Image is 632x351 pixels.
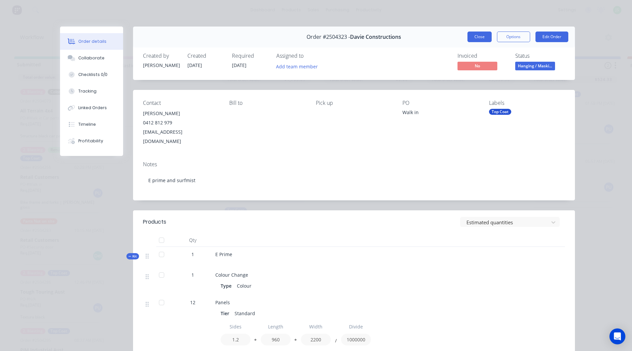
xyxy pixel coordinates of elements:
div: [EMAIL_ADDRESS][DOMAIN_NAME] [143,127,219,146]
div: Order details [78,38,106,44]
div: Tier [221,309,232,318]
span: 1 [191,251,194,258]
div: Contact [143,100,219,106]
div: Required [232,53,268,59]
div: Walk in [402,109,478,118]
span: Colour Change [215,272,248,278]
input: Label [301,321,331,332]
div: Profitability [78,138,103,144]
span: [DATE] [232,62,246,68]
span: Davie Constructions [350,34,401,40]
button: Add team member [272,62,321,71]
div: Bill to [229,100,305,106]
span: Panels [215,299,230,306]
div: [PERSON_NAME]0412 812 979[EMAIL_ADDRESS][DOMAIN_NAME] [143,109,219,146]
div: Tracking [78,88,97,94]
input: Value [341,334,371,345]
div: Collaborate [78,55,105,61]
div: Created by [143,53,179,59]
span: No [457,62,497,70]
div: Standard [232,309,258,318]
button: Collaborate [60,50,123,66]
div: Colour [234,281,254,291]
span: 1 [191,271,194,278]
input: Value [221,334,250,345]
div: Open Intercom Messenger [609,328,625,344]
span: Hanging / Maski... [515,62,555,70]
button: Edit Order [535,32,568,42]
div: Labels [489,100,565,106]
div: [PERSON_NAME] [143,109,219,118]
div: Checklists 0/0 [78,72,107,78]
div: E prime and surfmist [143,170,565,190]
div: Pick up [316,100,392,106]
button: Timeline [60,116,123,133]
div: Invoiced [457,53,507,59]
div: Linked Orders [78,105,107,111]
div: [PERSON_NAME] [143,62,179,69]
button: Kit [126,253,139,259]
div: Assigned to [276,53,343,59]
div: 0412 812 979 [143,118,219,127]
span: E Prime [215,251,232,257]
div: Qty [173,234,213,247]
span: Kit [128,254,137,259]
span: Order #2504323 - [307,34,350,40]
button: Options [497,32,530,42]
button: Add team member [276,62,321,71]
div: Status [515,53,565,59]
div: Notes [143,161,565,168]
input: Label [341,321,371,332]
input: Label [221,321,250,332]
button: Hanging / Maski... [515,62,555,72]
button: Linked Orders [60,100,123,116]
div: Type [221,281,234,291]
button: Order details [60,33,123,50]
div: Timeline [78,121,96,127]
div: PO [402,100,478,106]
div: Products [143,218,166,226]
input: Label [261,321,291,332]
input: Value [301,334,331,345]
div: Top Coat [489,109,511,115]
button: / [332,339,339,344]
span: 12 [190,299,195,306]
button: Tracking [60,83,123,100]
button: Close [467,32,492,42]
button: Checklists 0/0 [60,66,123,83]
input: Value [261,334,291,345]
button: Profitability [60,133,123,149]
div: Created [187,53,224,59]
span: [DATE] [187,62,202,68]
